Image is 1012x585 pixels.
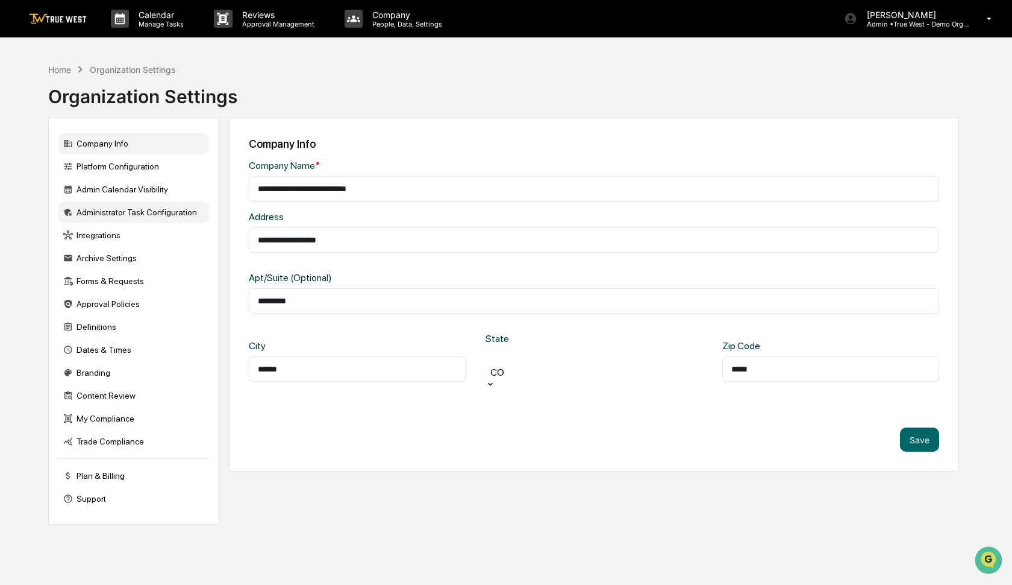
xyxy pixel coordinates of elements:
[83,147,154,169] a: 🗄️Attestations
[857,10,969,20] p: [PERSON_NAME]
[233,10,320,20] p: Reviews
[120,204,146,213] span: Pylon
[58,408,209,429] div: My Compliance
[249,138,939,150] div: Company Info
[85,204,146,213] a: Powered byPylon
[24,152,78,164] span: Preclearance
[90,65,175,75] div: Organization Settings
[363,10,448,20] p: Company
[41,92,198,104] div: Start new chat
[58,224,209,246] div: Integrations
[12,25,219,45] p: How can we help?
[58,362,209,384] div: Branding
[12,92,34,114] img: 1746055101610-c473b297-6a78-478c-a979-82029cc54cd1
[58,488,209,510] div: Support
[58,465,209,487] div: Plan & Billing
[900,428,939,452] button: Save
[58,316,209,338] div: Definitions
[48,65,71,75] div: Home
[249,340,346,352] div: City
[249,272,560,283] div: Apt/Suite (Optional)
[41,104,152,114] div: We're available if you need us!
[24,175,76,187] span: Data Lookup
[58,293,209,315] div: Approval Policies
[12,176,22,186] div: 🔎
[205,96,219,110] button: Start new chat
[58,201,209,223] div: Administrator Task Configuration
[7,147,83,169] a: 🖐️Preclearance
[87,153,97,163] div: 🗄️
[129,10,190,20] p: Calendar
[58,247,209,269] div: Archive Settings
[973,545,1006,578] iframe: Open customer support
[12,153,22,163] div: 🖐️
[233,20,320,28] p: Approval Management
[58,385,209,406] div: Content Review
[486,333,583,344] div: State
[58,179,209,200] div: Admin Calendar Visibility
[722,340,820,352] div: Zip Code
[58,156,209,177] div: Platform Configuration
[58,339,209,361] div: Dates & Times
[857,20,969,28] p: Admin • True West - Demo Organization
[58,270,209,292] div: Forms & Requests
[249,211,560,223] div: Address
[129,20,190,28] p: Manage Tasks
[58,431,209,452] div: Trade Compliance
[99,152,149,164] span: Attestations
[249,160,560,171] div: Company Name
[7,170,81,192] a: 🔎Data Lookup
[490,367,601,378] div: CO
[48,76,237,107] div: Organization Settings
[58,133,209,154] div: Company Info
[29,13,87,25] img: logo
[363,20,448,28] p: People, Data, Settings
